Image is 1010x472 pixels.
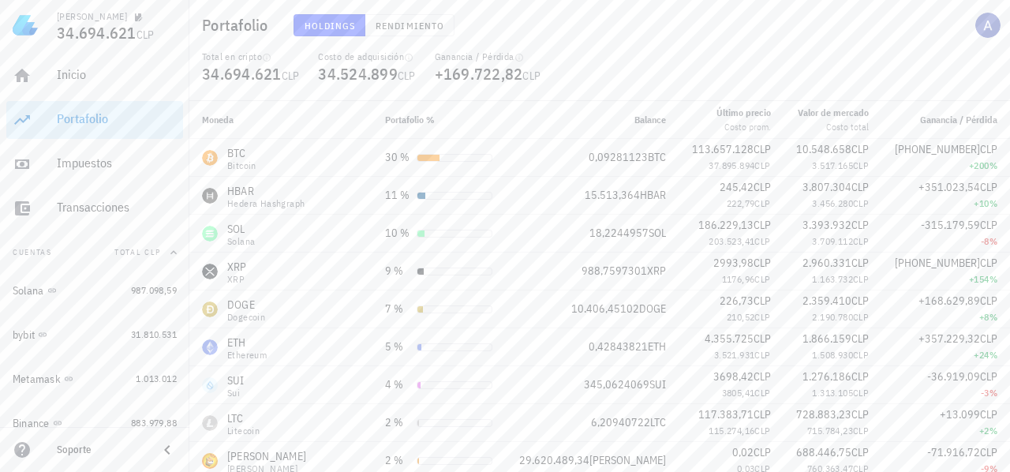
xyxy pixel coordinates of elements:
span: CLP [980,445,997,459]
span: % [989,387,997,399]
span: CLP [853,387,869,399]
span: 226,73 [720,294,754,308]
span: 883.979,88 [131,417,177,429]
a: Inicio [6,57,183,95]
div: Solana [13,284,44,298]
div: SOL [227,221,255,237]
span: CLP [754,387,770,399]
span: +168.629,89 [918,294,980,308]
div: BTC [227,145,256,161]
span: 203.523,41 [709,235,754,247]
span: 3.456.280 [812,197,853,209]
span: 345,0624069 [584,377,649,391]
span: 34.694.621 [57,22,137,43]
div: XRP-icon [202,264,218,279]
div: 2 % [385,414,410,431]
span: [PHONE_NUMBER] [895,142,980,156]
a: Impuestos [6,145,183,183]
span: 245,42 [720,180,754,194]
div: Solana [227,237,255,246]
span: CLP [754,294,771,308]
span: 3698,42 [713,369,754,384]
span: 3.521.931 [714,349,755,361]
span: CLP [754,218,771,232]
div: LTC-icon [202,415,218,431]
div: LTC [227,410,260,426]
span: 10.548.658 [796,142,851,156]
a: Solana 987.098,59 [6,272,183,309]
span: CLP [754,159,770,171]
div: -8 [894,234,997,249]
div: Impuestos [57,155,177,170]
span: -315.179,59 [921,218,980,232]
span: CLP [754,180,771,194]
span: CLP [851,256,869,270]
div: Portafolio [57,111,177,126]
span: % [989,159,997,171]
span: CLP [853,273,869,285]
th: Ganancia / Pérdida: Sin ordenar. Pulse para ordenar de forma ascendente. [881,101,1010,139]
span: 0,09281123 [589,150,648,164]
a: Transacciones [6,189,183,227]
span: % [989,197,997,209]
span: % [989,425,997,436]
span: 1.508.930 [812,349,853,361]
div: +154 [894,272,997,287]
div: 7 % [385,301,410,317]
span: 29.620.489,34 [519,453,589,467]
span: Holdings [304,20,356,32]
div: SUI-icon [202,377,218,393]
span: 2993,98 [713,256,754,270]
div: Valor de mercado [798,106,869,120]
span: 728.883,23 [796,407,851,421]
span: 34.524.899 [318,63,398,84]
span: CLP [282,69,300,83]
span: [PHONE_NUMBER] [895,256,980,270]
span: 2.190.780 [812,311,853,323]
span: CLP [754,349,770,361]
span: 1.276.186 [802,369,851,384]
div: 9 % [385,263,410,279]
button: Rendimiento [365,14,454,36]
span: CLP [851,180,869,194]
span: CLP [754,142,771,156]
span: 3.393.932 [802,218,851,232]
div: +2 [894,423,997,439]
span: 6,20940722 [591,415,650,429]
div: Costo prom. [716,120,771,134]
span: Ganancia / Pérdida [920,114,997,125]
span: CLP [853,235,869,247]
button: Holdings [294,14,366,36]
span: 3.517.165 [812,159,853,171]
span: 3805,41 [722,387,755,399]
div: Ganancia / Pérdida [435,51,541,63]
span: LTC [650,415,666,429]
span: 1.313.105 [812,387,853,399]
div: 10 % [385,225,410,242]
div: Costo total [798,120,869,134]
a: Portafolio [6,101,183,139]
div: Binance [13,417,50,430]
span: % [989,273,997,285]
th: Balance: Sin ordenar. Pulse para ordenar de forma ascendente. [506,101,679,139]
span: -36.919,09 [927,369,980,384]
span: CLP [754,311,770,323]
span: [PERSON_NAME] [589,453,666,467]
div: avatar [975,13,1001,38]
span: 1.163.732 [812,273,853,285]
div: Soporte [57,444,145,456]
span: CLP [754,273,770,285]
span: CLP [853,425,869,436]
span: CLP [754,235,770,247]
div: 11 % [385,187,410,204]
div: +24 [894,347,997,363]
div: ETH-icon [202,339,218,355]
span: % [989,235,997,247]
span: CLP [853,349,869,361]
div: 2 % [385,452,410,469]
div: Sui [227,388,245,398]
div: BONK-icon [202,453,218,469]
div: Metamask [13,373,61,386]
div: HBAR-icon [202,188,218,204]
div: +8 [894,309,997,325]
